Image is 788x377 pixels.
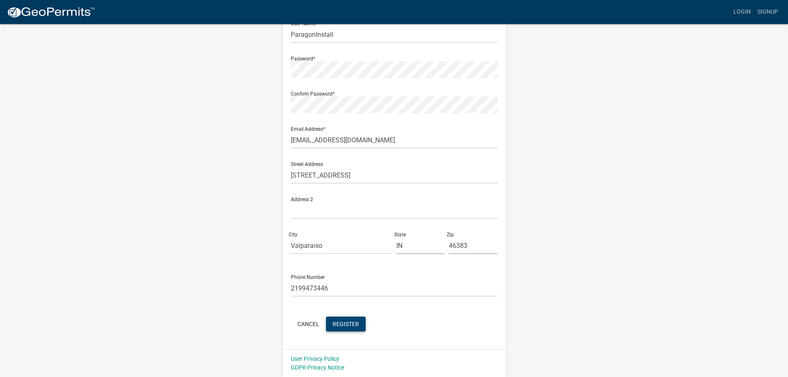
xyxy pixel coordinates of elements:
[291,364,344,371] a: GDPR Privacy Notice
[291,317,326,331] button: Cancel
[754,4,781,20] a: Signup
[291,355,339,362] a: User Privacy Policy
[730,4,754,20] a: Login
[326,317,366,331] button: Register
[333,320,359,327] span: Register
